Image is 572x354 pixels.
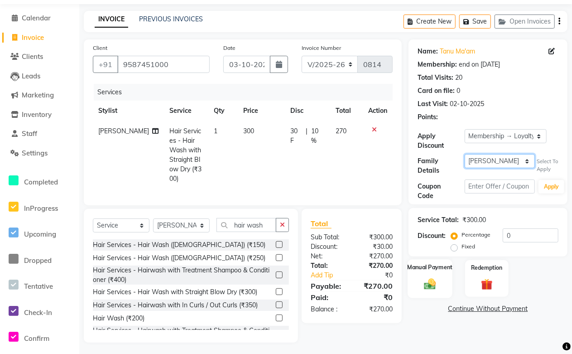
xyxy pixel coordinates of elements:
div: ₹300.00 [352,233,400,242]
span: Clients [22,52,43,61]
div: Apply Discount [418,131,465,150]
div: 20 [455,73,462,82]
button: Save [459,15,491,29]
span: Check-In [24,308,52,317]
div: ₹270.00 [352,305,400,314]
a: Settings [2,148,77,159]
div: Last Visit: [418,99,448,109]
button: Open Invoices [495,15,555,29]
span: Completed [24,178,58,186]
a: Leads [2,71,77,82]
span: Marketing [22,91,54,99]
span: Calendar [22,14,51,22]
div: Coupon Code [418,182,465,201]
th: Service [164,101,208,121]
div: Balance : [304,305,352,314]
div: ₹0 [360,271,399,280]
a: Clients [2,52,77,62]
div: 02-10-2025 [450,99,484,109]
div: Hair Services - Hairwash with Treatment Shampoo & Conditioner with In Curls / Out Curls (₹450) [93,326,272,345]
div: ₹270.00 [352,281,400,291]
div: ₹270.00 [352,261,400,271]
div: Family Details [418,156,465,175]
a: Calendar [2,13,77,24]
span: | [306,126,308,145]
th: Qty [208,101,238,121]
div: Membership: [418,60,457,69]
a: Continue Without Payment [410,304,566,314]
div: Sub Total: [304,233,352,242]
label: Date [223,44,236,52]
div: Discount: [418,231,446,241]
div: Payable: [304,281,352,291]
img: _cash.svg [420,277,440,291]
span: 300 [243,127,254,135]
span: Leads [22,72,40,80]
input: Enter Offer / Coupon Code [465,179,535,194]
span: Settings [22,149,48,157]
label: Manual Payment [408,263,453,272]
div: ₹0 [352,292,400,303]
th: Action [363,101,393,121]
div: Hair Services - Hair Wash ([DEMOGRAPHIC_DATA]) (₹250) [93,253,265,263]
div: Total Visits: [418,73,453,82]
a: Staff [2,129,77,139]
input: Search by Name/Mobile/Email/Code [117,56,210,73]
div: Paid: [304,292,352,303]
img: _gift.svg [477,277,496,292]
a: Tanu Ma'am [440,47,475,56]
span: 270 [336,127,346,135]
label: Client [93,44,107,52]
span: Hair Services - Hair Wash with Straight Blow Dry (₹300) [169,127,202,183]
div: Hair Wash (₹200) [93,314,144,323]
label: Invoice Number [302,44,341,52]
div: ₹30.00 [352,242,400,252]
a: PREVIOUS INVOICES [139,15,203,23]
div: Hair Services - Hair Wash ([DEMOGRAPHIC_DATA]) (₹150) [93,240,265,250]
span: InProgress [24,204,58,213]
th: Stylist [93,101,164,121]
div: Discount: [304,242,352,252]
span: Invoice [22,33,44,42]
div: Points: [418,112,438,122]
span: 10 % [311,126,325,145]
a: Add Tip [304,271,360,280]
div: Hair Services - Hairwash with Treatment Shampoo & Conditioner (₹400) [93,266,272,285]
label: Percentage [461,231,490,239]
button: Apply [538,180,564,194]
th: Price [238,101,285,121]
button: Create New [404,15,456,29]
label: Redemption [471,264,502,272]
div: end on [DATE] [459,60,500,69]
div: Services [94,84,399,101]
th: Total [330,101,363,121]
span: Total [311,219,332,228]
a: INVOICE [95,11,128,28]
div: Total: [304,261,352,271]
div: 0 [457,86,460,96]
span: 1 [214,127,217,135]
input: Search or Scan [216,218,276,232]
a: Inventory [2,110,77,120]
span: Upcoming [24,230,56,238]
th: Disc [285,101,330,121]
div: ₹300.00 [462,215,486,225]
span: Tentative [24,282,53,291]
button: +91 [93,56,118,73]
span: Staff [22,129,37,138]
div: ₹270.00 [352,252,400,261]
div: Hair Services - Hair Wash with Straight Blow Dry (₹300) [93,287,257,297]
label: Fixed [461,242,475,251]
span: Dropped [24,256,52,265]
div: Select To Apply [537,158,558,173]
div: Card on file: [418,86,455,96]
span: Confirm [24,334,49,343]
a: Invoice [2,33,77,43]
span: 30 F [290,126,302,145]
div: Net: [304,252,352,261]
div: Hair Services - Hairwash with In Curls / Out Curls (₹350) [93,301,258,310]
div: Name: [418,47,438,56]
a: Marketing [2,90,77,101]
span: Inventory [22,110,52,119]
span: [PERSON_NAME] [98,127,149,135]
